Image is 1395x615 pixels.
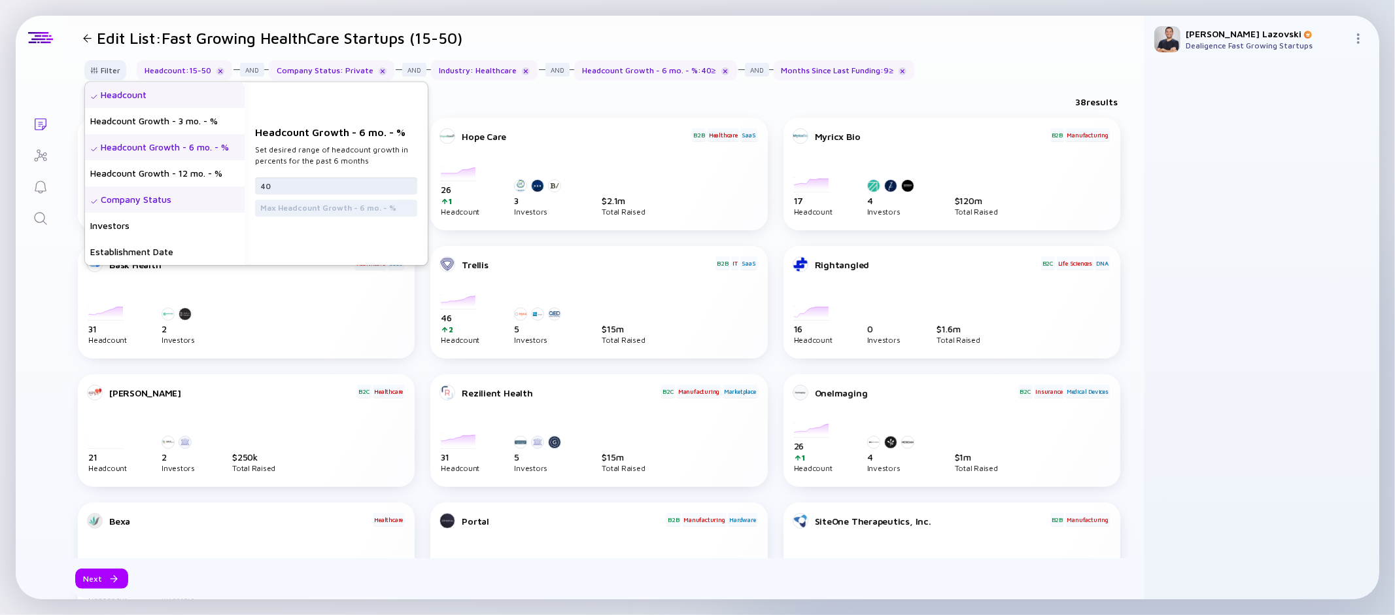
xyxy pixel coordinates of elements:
[373,385,404,398] div: Healthcare
[85,134,245,160] div: Headcount Growth - 6 mo. - %
[514,337,565,343] div: Investors
[90,198,98,205] img: Selected
[815,387,1018,398] div: OneImaging
[162,465,196,471] div: Investors
[1050,128,1064,141] div: B2B
[85,82,245,108] div: Headcount
[937,337,980,343] div: Total Raised
[16,107,65,139] a: Lists
[85,108,245,134] div: Headcount Growth - 3 mo. - %
[774,60,915,80] div: Months Since Last Funding : 9 ≥
[514,195,565,206] div: 3
[1050,513,1064,526] div: B2B
[574,60,737,80] div: Headcount Growth - 6 mo. - % : 40 ≥
[260,179,412,192] input: Min Headcount Growth - 6 mo. - %
[373,513,404,526] div: Healthcare
[255,145,417,167] div: Set desired range of headcount growth in percents for the past 6 months
[260,202,412,215] input: Max Headcount Growth - 6 mo. - %
[162,337,196,343] div: Investors
[692,128,706,141] div: B2B
[162,323,196,334] div: 2
[740,128,757,141] div: SaaS
[255,125,417,139] div: Headcount Growth - 6 mo. - %
[1186,41,1348,50] div: Dealigence Fast Growing Startups
[462,259,714,270] div: Trellis
[514,209,565,215] div: Investors
[514,451,565,463] div: 5
[1154,26,1180,52] img: Adam Profile Picture
[867,337,901,343] div: Investors
[666,513,680,526] div: B2B
[723,385,757,398] div: Marketplace
[1065,513,1109,526] div: Manufacturing
[815,516,1049,527] div: SiteOne Therapeutics, Inc.
[85,160,245,186] div: Headcount Growth - 12 mo. - %
[867,465,918,471] div: Investors
[82,60,128,80] div: Filter
[602,195,645,206] div: $ 2.1m
[677,385,721,398] div: Manufacturing
[1065,128,1109,141] div: Manufacturing
[1018,385,1032,398] div: B2C
[269,60,394,80] div: Company Status : Private
[85,186,245,213] div: Company Status
[16,139,65,170] a: Investor Map
[602,451,645,463] div: $ 15m
[1095,256,1109,270] div: DNA
[514,465,565,471] div: Investors
[602,209,645,215] div: Total Raised
[715,256,729,270] div: B2B
[740,256,757,270] div: SaaS
[955,465,998,471] div: Total Raised
[109,516,371,527] div: Bexa
[937,323,980,334] div: $ 1.6m
[602,323,645,334] div: $ 15m
[1034,385,1063,398] div: Insurance
[1353,33,1364,44] img: Menu
[137,60,232,80] div: Headcount : 15 - 50
[867,451,918,463] div: 4
[162,451,196,463] div: 2
[1057,256,1094,270] div: Life Sciences
[90,93,98,101] img: Selected
[232,451,275,463] div: $ 250k
[97,29,462,47] h1: Edit List: Fast Growing HealthCare Startups (15-50)
[1041,256,1055,270] div: B2C
[955,195,998,206] div: $ 120m
[90,145,98,153] img: Selected
[85,239,245,265] div: Establishment Date
[682,513,726,526] div: Manufacturing
[815,259,1040,270] div: Rightangled
[431,60,538,80] div: Industry : Healthcare
[84,60,126,80] button: Filter
[232,465,275,471] div: Total Raised
[661,385,675,398] div: B2C
[16,202,65,233] a: Search
[1065,385,1110,398] div: Medical Devices
[867,195,918,206] div: 4
[75,569,128,589] button: Next
[867,323,901,334] div: 0
[708,128,739,141] div: Healthcare
[462,131,691,142] div: Hope Care
[728,513,757,526] div: Hardware
[867,209,918,215] div: Investors
[1075,96,1118,107] div: 38 results
[85,213,245,239] div: Investors
[514,323,565,334] div: 5
[602,465,645,471] div: Total Raised
[462,387,660,398] div: Rezilient Health
[602,337,645,343] div: Total Raised
[955,209,998,215] div: Total Raised
[731,256,739,270] div: IT
[357,385,371,398] div: B2C
[815,131,1049,142] div: Myricx Bio
[109,387,356,398] div: [PERSON_NAME]
[462,516,665,527] div: Portal
[16,170,65,202] a: Reminders
[1186,28,1348,39] div: [PERSON_NAME] Lazovski
[955,451,998,463] div: $ 1m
